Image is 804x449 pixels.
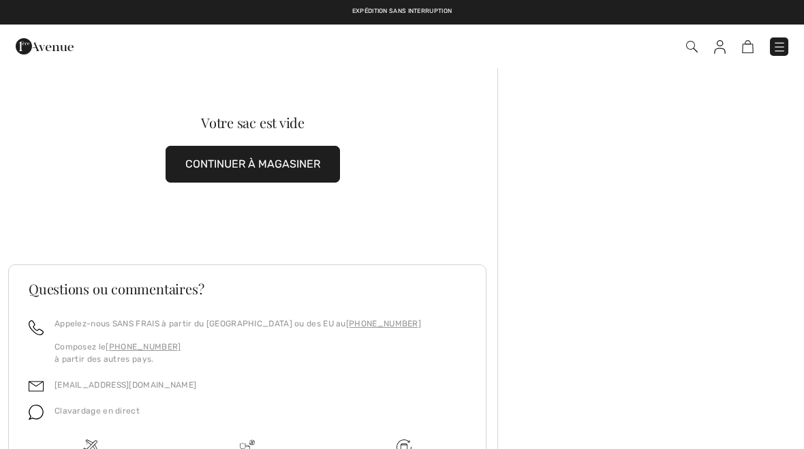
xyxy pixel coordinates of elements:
[742,40,754,53] img: Panier d'achat
[33,116,473,129] div: Votre sac est vide
[55,380,196,390] a: [EMAIL_ADDRESS][DOMAIN_NAME]
[714,40,726,54] img: Mes infos
[29,379,44,394] img: email
[55,406,140,416] span: Clavardage en direct
[29,405,44,420] img: chat
[29,320,44,335] img: call
[106,342,181,352] a: [PHONE_NUMBER]
[16,39,74,52] a: 1ère Avenue
[686,41,698,52] img: Recherche
[55,341,421,365] p: Composez le à partir des autres pays.
[346,319,421,328] a: [PHONE_NUMBER]
[29,282,466,296] h3: Questions ou commentaires?
[166,146,340,183] button: CONTINUER À MAGASINER
[16,33,74,60] img: 1ère Avenue
[55,318,421,330] p: Appelez-nous SANS FRAIS à partir du [GEOGRAPHIC_DATA] ou des EU au
[773,40,786,54] img: Menu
